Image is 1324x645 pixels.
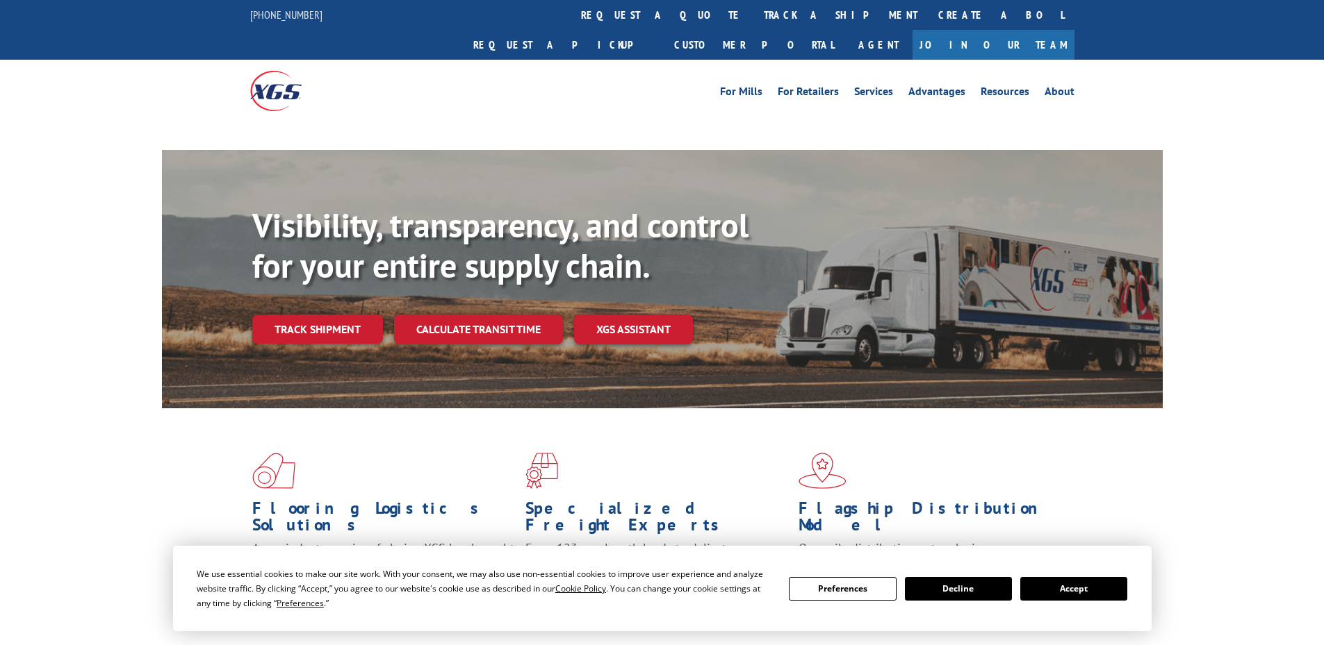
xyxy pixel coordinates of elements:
[197,567,772,610] div: We use essential cookies to make our site work. With your consent, we may also use non-essential ...
[252,315,383,344] a: Track shipment
[799,500,1061,540] h1: Flagship Distribution Model
[854,86,893,101] a: Services
[277,597,324,609] span: Preferences
[799,453,847,489] img: xgs-icon-flagship-distribution-model-red
[250,8,322,22] a: [PHONE_NUMBER]
[252,453,295,489] img: xgs-icon-total-supply-chain-intelligence-red
[252,500,515,540] h1: Flooring Logistics Solutions
[799,540,1054,573] span: Our agile distribution network gives you nationwide inventory management on demand.
[720,86,762,101] a: For Mills
[664,30,844,60] a: Customer Portal
[525,540,788,602] p: From 123 overlength loads to delicate cargo, our experienced staff knows the best way to move you...
[981,86,1029,101] a: Resources
[905,577,1012,601] button: Decline
[463,30,664,60] a: Request a pickup
[574,315,693,344] a: XGS ASSISTANT
[1020,577,1127,601] button: Accept
[789,577,896,601] button: Preferences
[525,500,788,540] h1: Specialized Freight Experts
[908,86,965,101] a: Advantages
[252,540,514,589] span: As an industry carrier of choice, XGS has brought innovation and dedication to flooring logistics...
[173,546,1152,631] div: Cookie Consent Prompt
[394,315,563,344] a: Calculate transit time
[1045,86,1074,101] a: About
[778,86,839,101] a: For Retailers
[913,30,1074,60] a: Join Our Team
[252,203,749,287] b: Visibility, transparency, and control for your entire supply chain.
[525,453,558,489] img: xgs-icon-focused-on-flooring-red
[844,30,913,60] a: Agent
[555,583,606,594] span: Cookie Policy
